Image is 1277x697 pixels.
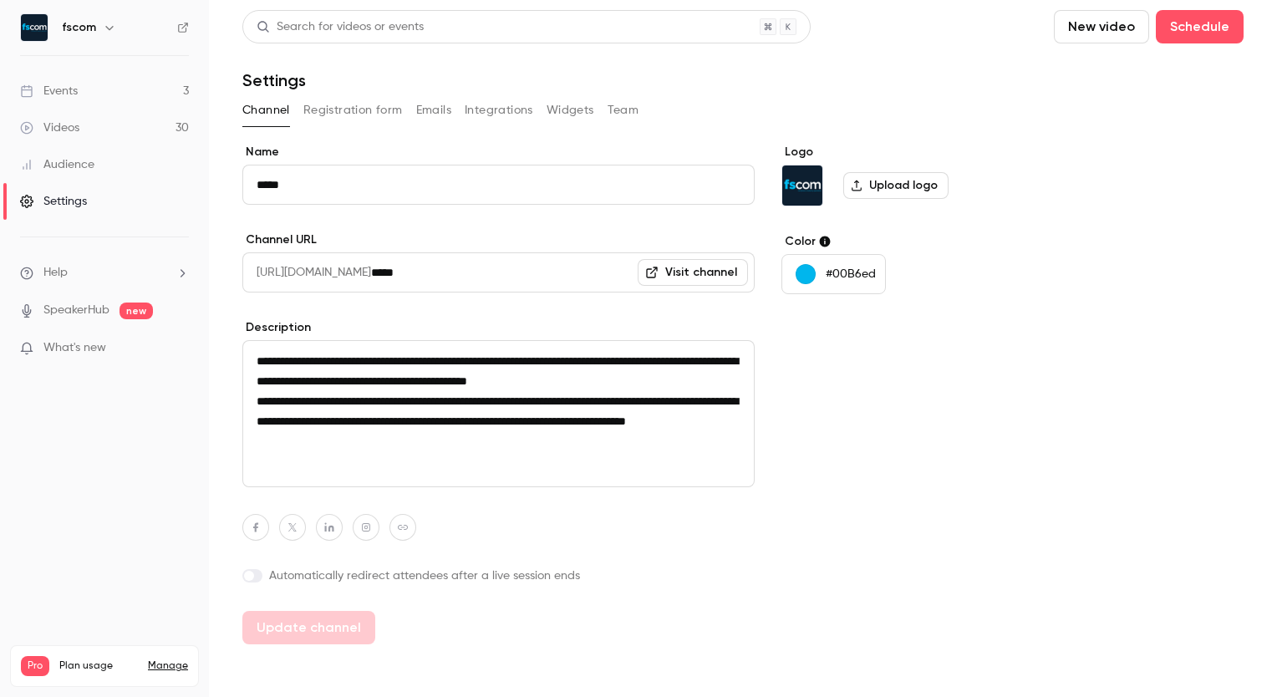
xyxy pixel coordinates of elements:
[20,193,87,210] div: Settings
[242,144,755,160] label: Name
[21,14,48,41] img: fscom
[781,144,1038,206] section: Logo
[843,172,949,199] label: Upload logo
[43,302,109,319] a: SpeakerHub
[782,165,822,206] img: fscom
[20,120,79,136] div: Videos
[257,18,424,36] div: Search for videos or events
[242,70,306,90] h1: Settings
[242,97,290,124] button: Channel
[1054,10,1149,43] button: New video
[781,233,1038,250] label: Color
[43,264,68,282] span: Help
[148,659,188,673] a: Manage
[826,266,876,282] p: #00B6ed
[20,83,78,99] div: Events
[242,252,371,293] span: [URL][DOMAIN_NAME]
[62,19,96,36] h6: fscom
[21,656,49,676] span: Pro
[242,567,755,584] label: Automatically redirect attendees after a live session ends
[638,259,748,286] a: Visit channel
[416,97,451,124] button: Emails
[242,319,755,336] label: Description
[781,144,1038,160] label: Logo
[20,264,189,282] li: help-dropdown-opener
[465,97,533,124] button: Integrations
[43,339,106,357] span: What's new
[303,97,403,124] button: Registration form
[169,341,189,356] iframe: Noticeable Trigger
[781,254,886,294] button: #00B6ed
[59,659,138,673] span: Plan usage
[20,156,94,173] div: Audience
[120,303,153,319] span: new
[242,231,755,248] label: Channel URL
[608,97,639,124] button: Team
[547,97,594,124] button: Widgets
[1156,10,1244,43] button: Schedule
